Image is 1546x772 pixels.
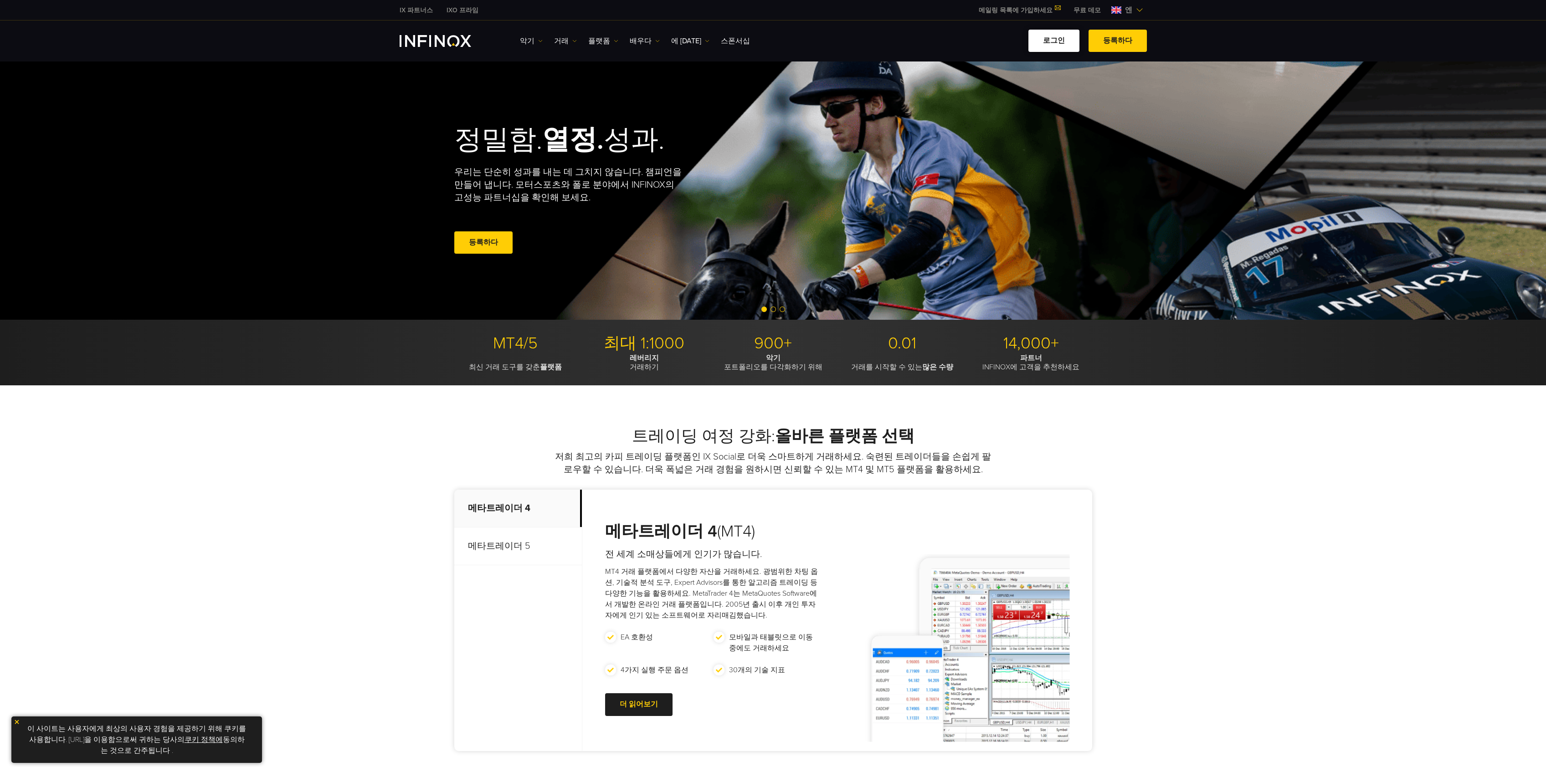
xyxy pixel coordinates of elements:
font: 등록하다 [469,238,498,247]
font: 거래 [554,36,569,46]
font: 파트너 [1020,353,1042,363]
a: 등록하다 [454,231,513,254]
a: 플랫폼 [588,36,618,46]
font: 성과. [604,123,664,156]
font: 14,000+ [1003,333,1059,353]
font: 등록하다 [1103,36,1132,45]
a: 스폰서십 [721,36,750,46]
font: 900+ [754,333,792,353]
a: 배우다 [630,36,660,46]
span: 슬라이드 3으로 이동 [780,307,785,312]
img: 노란색 닫기 아이콘 [14,719,20,725]
font: 0.01 [888,333,916,353]
span: 슬라이드 1로 이동 [761,307,767,312]
a: INFINOX 로고 [400,35,493,47]
font: 메타트레이더 4 [605,521,717,541]
a: 로그인 [1028,30,1079,52]
font: 올바른 플랫폼 선택 [775,426,914,446]
font: INFINOX에 고객을 추천하세요 [982,363,1079,372]
font: 트레이딩 여정 강화: [632,426,775,446]
a: 악기 [520,36,543,46]
font: 거래하기 [630,363,659,372]
font: IX 파트너스 [400,6,433,14]
font: (MT4) [717,521,755,541]
font: 전 세계 소매상들에게 인기가 많습니다. [605,549,762,560]
a: 쿠키 정책에 [185,735,223,744]
font: 열정. [542,123,604,156]
a: 더 읽어보기 [605,693,673,716]
font: 최대 1:1000 [604,333,684,353]
font: 로그인 [1043,36,1065,45]
a: 인피녹스 [393,5,440,15]
font: 악기 [766,353,781,363]
a: 등록하다 [1089,30,1147,52]
font: 저희 최고의 카피 트레이딩 플랫폼인 IX Social로 더욱 스마트하게 거래하세요. 숙련된 트레이더들을 손쉽게 팔로우할 수 있습니다. 더욱 폭넓은 거래 경험을 원하시면 신뢰할... [555,451,991,475]
font: 플랫폼 [588,36,610,46]
font: 메일링 목록에 가입하세요 [979,6,1053,14]
font: 메타트레이더 5 [468,541,530,552]
font: 엔 [1125,5,1132,15]
font: 최신 거래 도구를 갖춘 [469,363,540,372]
font: IXO 프라임 [447,6,478,14]
font: 모바일과 태블릿으로 이동 중에도 거래하세요 [729,633,813,653]
font: 이 사이트는 사용자에게 최상의 사용자 경험을 제공하기 위해 쿠키를 사용합니다. [URL]을 이용함으로써 귀하는 당사의 [27,724,246,744]
a: 인피녹스 [440,5,485,15]
font: MT4 거래 플랫폼에서 다양한 자산을 거래하세요. 광범위한 차팅 옵션, 기술적 분석 도구, Expert Advisors를 통한 알고리즘 트레이딩 등 다양한 기능을 활용하세요.... [605,567,818,620]
font: 많은 수량 [922,363,953,372]
a: 에 [DATE] [671,36,709,46]
font: 메타트레이더 4 [468,503,530,514]
font: 악기 [520,36,534,46]
font: 플랫폼 [540,363,562,372]
font: MT4/5 [493,333,538,353]
font: 더 읽어보기 [620,700,658,709]
font: 거래를 시작할 수 있는 [851,363,922,372]
a: 메일링 목록에 가입하세요 [972,6,1067,14]
font: 레버리지 [630,353,659,363]
font: 포트폴리오를 다각화하기 위해 [724,363,822,372]
font: 무료 데모 [1073,6,1101,14]
span: 슬라이드 2로 이동 [770,307,776,312]
font: 30개의 기술 지표 [729,665,785,675]
font: EA 호환성 [621,633,653,642]
a: 인피녹스 메뉴 [1067,5,1108,15]
a: 거래 [554,36,577,46]
font: 배우다 [630,36,652,46]
font: 에 [DATE] [671,36,701,46]
font: 4가지 실행 주문 옵션 [621,665,688,675]
font: 우리는 단순히 성과를 내는 데 그치지 않습니다. 챔피언을 만들어 냅니다. 모터스포츠와 폴로 분야에서 INFINOX의 고성능 파트너십을 확인해 보세요. [454,167,682,203]
font: 정밀함. [454,123,542,156]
